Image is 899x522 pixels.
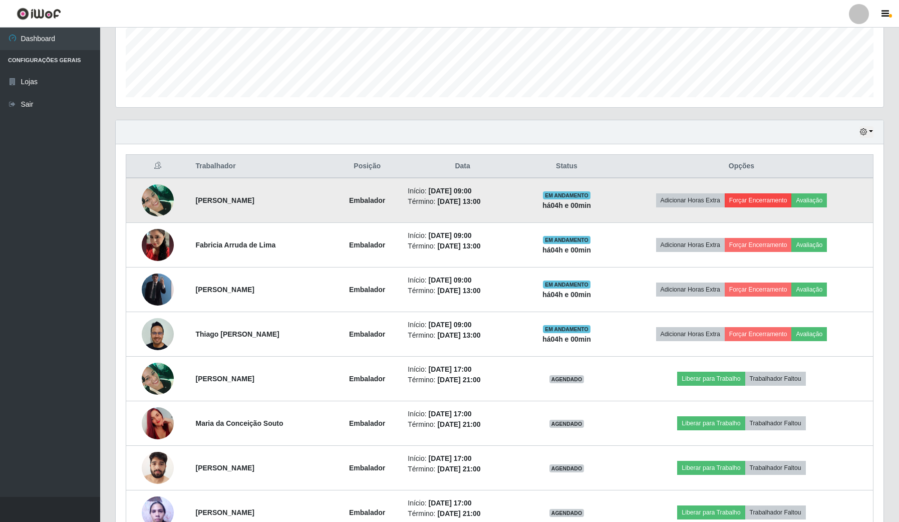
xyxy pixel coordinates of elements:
strong: Embalador [349,286,385,294]
li: Término: [408,419,517,430]
li: Término: [408,464,517,474]
li: Início: [408,320,517,330]
strong: Maria da Conceição Souto [195,419,283,427]
strong: [PERSON_NAME] [195,464,254,472]
time: [DATE] 09:00 [429,276,472,284]
strong: Embalador [349,508,385,516]
li: Início: [408,364,517,375]
strong: há 04 h e 00 min [542,335,591,343]
button: Avaliação [791,193,827,207]
button: Avaliação [791,327,827,341]
li: Término: [408,241,517,251]
li: Início: [408,409,517,419]
img: 1704083137947.jpeg [142,179,174,221]
strong: Embalador [349,419,385,427]
span: EM ANDAMENTO [543,236,590,244]
li: Início: [408,453,517,464]
span: AGENDADO [549,420,584,428]
button: Adicionar Horas Extra [656,327,725,341]
strong: Embalador [349,375,385,383]
strong: há 04 h e 00 min [542,201,591,209]
button: Adicionar Horas Extra [656,238,725,252]
time: [DATE] 13:00 [437,242,480,250]
time: [DATE] 13:00 [437,197,480,205]
button: Forçar Encerramento [725,327,792,341]
span: AGENDADO [549,464,584,472]
img: 1704083137947.jpeg [142,357,174,400]
li: Término: [408,375,517,385]
strong: Embalador [349,196,385,204]
span: EM ANDAMENTO [543,191,590,199]
li: Término: [408,508,517,519]
th: Opções [610,155,873,178]
button: Adicionar Horas Extra [656,283,725,297]
strong: [PERSON_NAME] [195,375,254,383]
time: [DATE] 09:00 [429,321,472,329]
img: 1753109015697.jpeg [142,446,174,489]
span: AGENDADO [549,375,584,383]
img: 1746815738665.jpeg [142,395,174,452]
time: [DATE] 17:00 [429,454,472,462]
li: Término: [408,286,517,296]
time: [DATE] 13:00 [437,331,480,339]
strong: [PERSON_NAME] [195,508,254,516]
time: [DATE] 13:00 [437,287,480,295]
time: [DATE] 21:00 [437,509,480,517]
strong: Embalador [349,241,385,249]
button: Adicionar Horas Extra [656,193,725,207]
li: Término: [408,196,517,207]
strong: Thiago [PERSON_NAME] [195,330,279,338]
img: 1749527828956.jpeg [142,267,174,312]
time: [DATE] 17:00 [429,410,472,418]
img: CoreUI Logo [17,8,61,20]
button: Forçar Encerramento [725,238,792,252]
button: Trabalhador Faltou [745,505,806,519]
li: Início: [408,186,517,196]
strong: há 04 h e 00 min [542,246,591,254]
span: EM ANDAMENTO [543,325,590,333]
th: Data [402,155,523,178]
th: Posição [333,155,402,178]
strong: há 04 h e 00 min [542,291,591,299]
li: Término: [408,330,517,341]
img: 1756896363934.jpeg [142,318,174,350]
img: 1734129237626.jpeg [142,216,174,274]
button: Liberar para Trabalho [677,505,745,519]
time: [DATE] 17:00 [429,499,472,507]
span: EM ANDAMENTO [543,281,590,289]
span: AGENDADO [549,509,584,517]
strong: [PERSON_NAME] [195,196,254,204]
time: [DATE] 21:00 [437,420,480,428]
time: [DATE] 09:00 [429,231,472,239]
time: [DATE] 17:00 [429,365,472,373]
button: Avaliação [791,238,827,252]
th: Status [523,155,610,178]
button: Trabalhador Faltou [745,461,806,475]
button: Liberar para Trabalho [677,372,745,386]
strong: Embalador [349,330,385,338]
li: Início: [408,275,517,286]
button: Trabalhador Faltou [745,372,806,386]
li: Início: [408,498,517,508]
time: [DATE] 21:00 [437,376,480,384]
time: [DATE] 21:00 [437,465,480,473]
strong: Fabricia Arruda de Lima [195,241,275,249]
button: Avaliação [791,283,827,297]
strong: Embalador [349,464,385,472]
th: Trabalhador [189,155,333,178]
time: [DATE] 09:00 [429,187,472,195]
button: Liberar para Trabalho [677,461,745,475]
strong: [PERSON_NAME] [195,286,254,294]
li: Início: [408,230,517,241]
button: Liberar para Trabalho [677,416,745,430]
button: Trabalhador Faltou [745,416,806,430]
button: Forçar Encerramento [725,193,792,207]
button: Forçar Encerramento [725,283,792,297]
